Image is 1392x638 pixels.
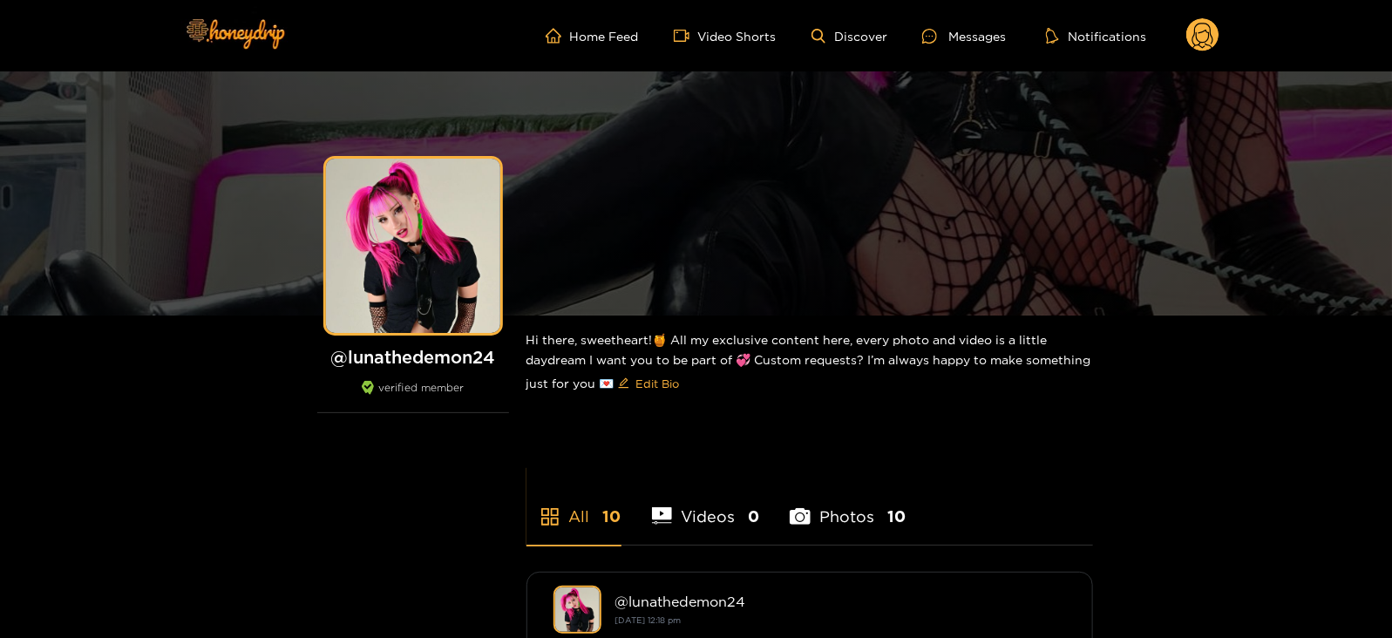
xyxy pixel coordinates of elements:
span: 10 [603,506,621,527]
span: home [546,28,570,44]
a: Home Feed [546,28,639,44]
small: [DATE] 12:18 pm [615,615,682,625]
div: @ lunathedemon24 [615,594,1066,609]
span: video-camera [674,28,698,44]
button: Notifications [1041,27,1151,44]
h1: @ lunathedemon24 [317,346,509,368]
span: 10 [887,506,906,527]
div: verified member [317,381,509,413]
span: edit [618,377,629,390]
li: Photos [790,466,906,545]
div: Hi there, sweetheart!🍯 All my exclusive content here, every photo and video is a little daydream ... [526,316,1093,411]
div: Messages [922,26,1006,46]
li: All [526,466,621,545]
a: Video Shorts [674,28,777,44]
span: 0 [748,506,759,527]
a: Discover [811,29,887,44]
img: lunathedemon24 [553,586,601,634]
span: Edit Bio [636,375,680,392]
span: appstore [540,506,560,527]
button: editEdit Bio [615,370,683,397]
li: Videos [652,466,760,545]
